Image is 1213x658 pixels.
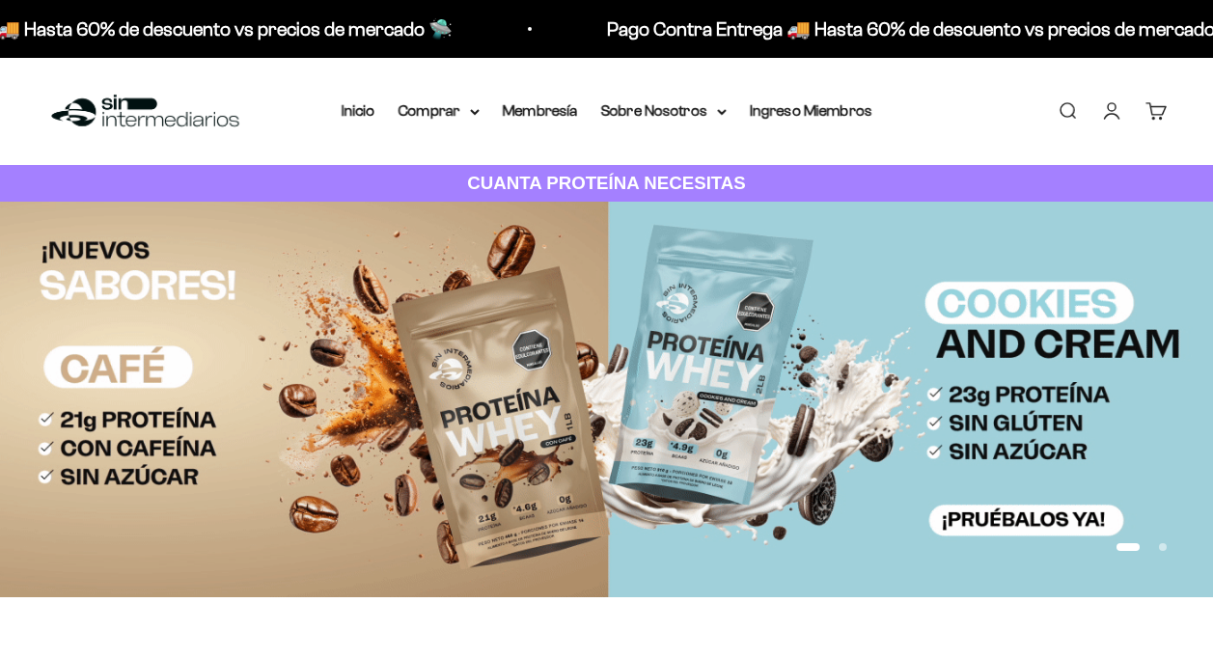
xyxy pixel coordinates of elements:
a: Membresía [503,102,578,119]
a: Inicio [342,102,375,119]
a: Ingreso Miembros [750,102,872,119]
summary: Comprar [399,98,480,123]
strong: CUANTA PROTEÍNA NECESITAS [467,173,746,193]
summary: Sobre Nosotros [601,98,727,123]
